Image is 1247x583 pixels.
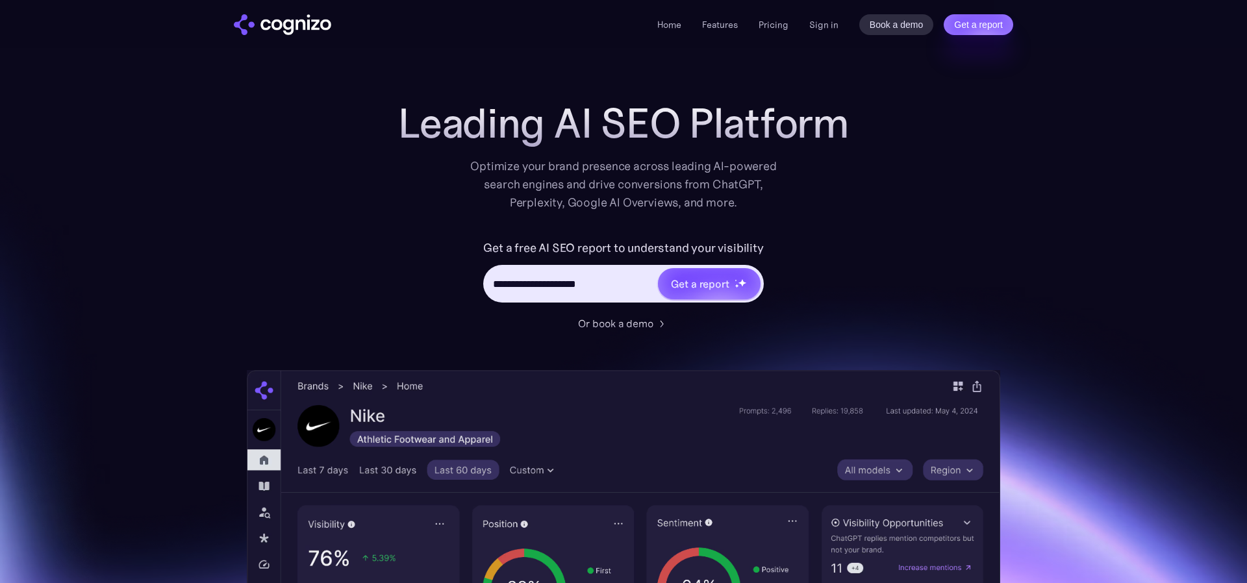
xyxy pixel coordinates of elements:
[671,276,729,291] div: Get a report
[657,267,762,301] a: Get a reportstarstarstar
[657,19,681,31] a: Home
[809,17,838,32] a: Sign in
[464,157,783,212] div: Optimize your brand presence across leading AI-powered search engines and drive conversions from ...
[735,279,737,281] img: star
[759,19,788,31] a: Pricing
[398,100,849,147] h1: Leading AI SEO Platform
[483,238,763,309] form: Hero URL Input Form
[578,316,669,331] a: Or book a demo
[234,14,331,35] a: home
[578,316,653,331] div: Or book a demo
[735,284,739,288] img: star
[702,19,738,31] a: Features
[859,14,934,35] a: Book a demo
[234,14,331,35] img: cognizo logo
[738,279,746,287] img: star
[483,238,763,258] label: Get a free AI SEO report to understand your visibility
[944,14,1013,35] a: Get a report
